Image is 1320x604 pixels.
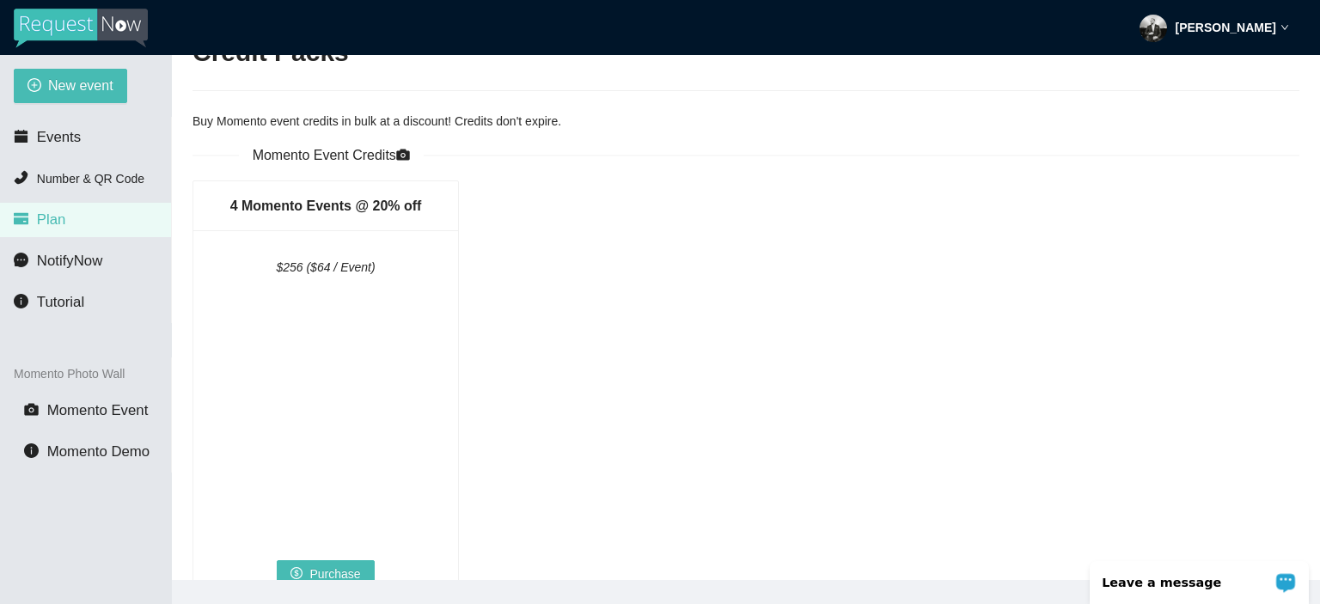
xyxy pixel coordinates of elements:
img: RequestNow [14,9,148,48]
span: Purchase [309,564,360,583]
span: info-circle [24,443,39,458]
strong: [PERSON_NAME] [1176,21,1276,34]
span: Tutorial [37,294,84,310]
span: NotifyNow [37,253,102,269]
span: credit-card [14,211,28,226]
span: camera [396,148,410,162]
span: Momento Event [47,402,149,418]
span: camera [24,402,39,417]
span: plus-circle [27,78,41,95]
span: down [1280,23,1289,32]
span: phone [14,170,28,185]
span: dollar [290,567,302,581]
span: Number & QR Code [37,172,144,186]
div: $256 ($64 / Event) [221,258,431,277]
iframe: LiveChat chat widget [1079,550,1320,604]
span: Momento Demo [47,443,150,460]
span: Momento Event Credits [239,144,424,166]
button: dollarPurchase [277,560,374,588]
div: Buy Momento event credits in bulk at a discount! Credits don't expire. [192,112,1299,131]
span: New event [48,75,113,96]
span: calendar [14,129,28,143]
span: Events [37,129,81,145]
div: 4 Momento Events @ 20% off [214,181,437,230]
span: info-circle [14,294,28,308]
button: plus-circleNew event [14,69,127,103]
img: ACg8ocKo45PS3UxW2dZBE5K7pZ7XdVEWsg5y2zhtBYLB2NNUCnnNnIfs=s96-c [1140,15,1167,42]
span: message [14,253,28,267]
span: Plan [37,211,66,228]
